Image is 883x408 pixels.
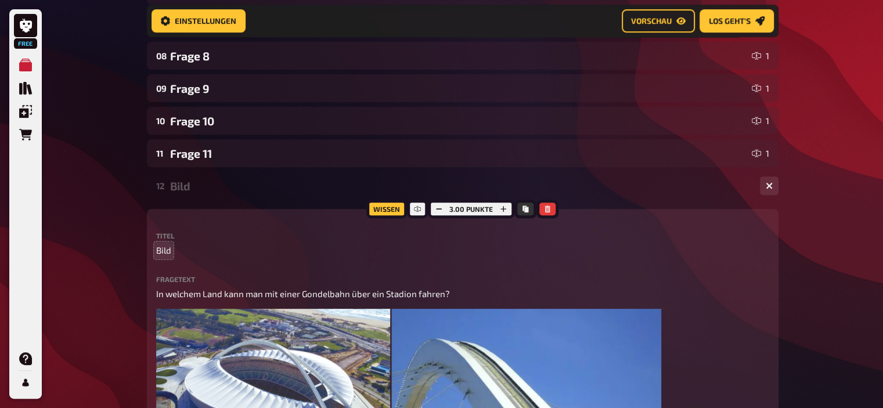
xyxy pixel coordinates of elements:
div: 1 [752,116,769,125]
button: Los geht's [700,9,774,33]
span: Los geht's [709,17,751,25]
div: 09 [156,83,165,93]
div: 1 [752,149,769,158]
span: In welchem Land kann man mit einer Gondelbahn über ein Stadion fahren? [156,288,450,299]
span: Einstellungen [175,17,236,25]
span: Vorschau [631,17,672,25]
div: 10 [156,115,165,126]
div: Frage 9 [170,82,747,95]
button: Vorschau [622,9,695,33]
div: Frage 8 [170,49,747,63]
button: Kopieren [517,203,534,215]
div: 1 [752,84,769,93]
div: Frage 10 [170,114,747,128]
div: 3.00 Punkte [428,200,514,218]
button: Einstellungen [152,9,246,33]
div: Frage 11 [170,147,747,160]
label: Fragetext [156,276,769,283]
div: 12 [156,180,165,191]
div: 08 [156,50,165,61]
div: Bild [170,179,751,193]
div: Wissen [366,200,407,218]
div: 1 [752,51,769,60]
span: Bild [156,244,171,257]
label: Titel [156,232,769,239]
span: Free [15,40,36,47]
div: 11 [156,148,165,158]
